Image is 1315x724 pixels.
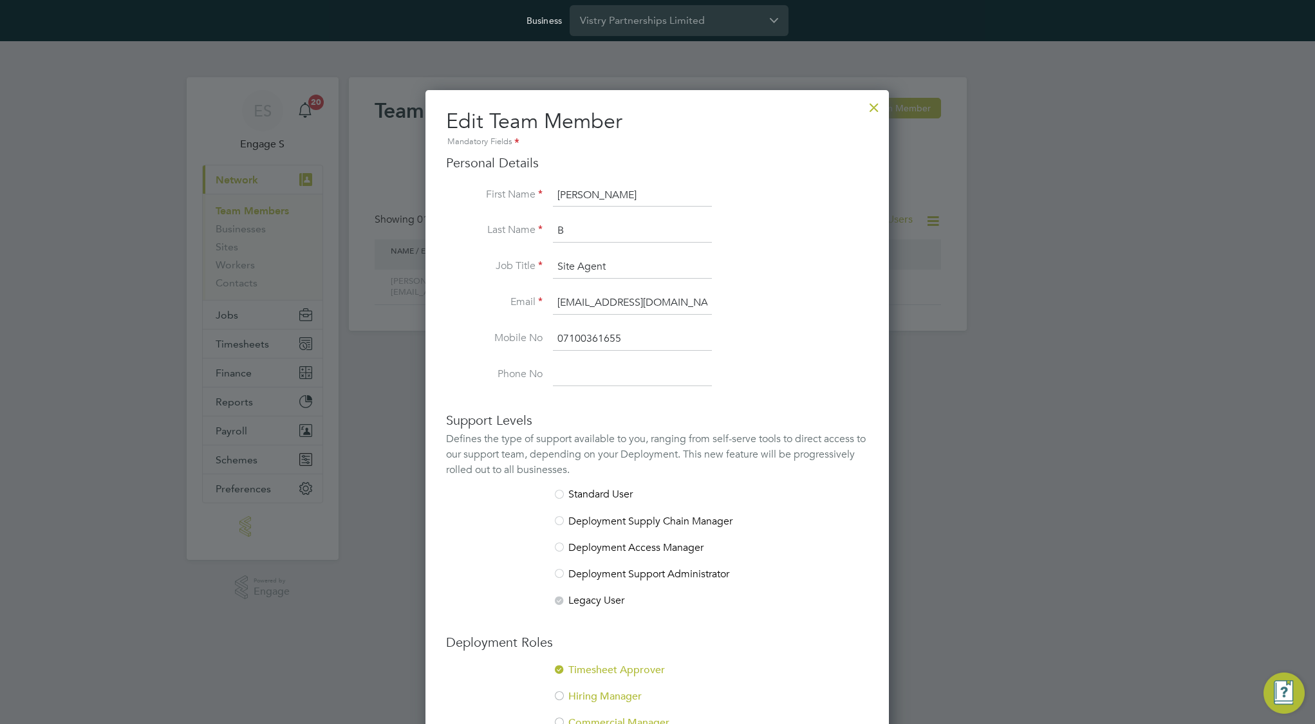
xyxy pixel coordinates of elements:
[446,108,868,149] h2: Edit Team Member
[446,568,868,594] li: Deployment Support Administrator
[446,331,543,345] label: Mobile No
[446,295,543,309] label: Email
[446,431,868,478] div: Defines the type of support available to you, ranging from self-serve tools to direct access to o...
[446,515,868,541] li: Deployment Supply Chain Manager
[446,188,543,201] label: First Name
[446,594,868,608] li: Legacy User
[446,259,543,273] label: Job Title
[446,690,868,716] li: Hiring Manager
[1264,673,1305,714] button: Engage Resource Center
[446,154,868,171] h3: Personal Details
[446,223,543,237] label: Last Name
[446,367,543,381] label: Phone No
[446,664,868,690] li: Timesheet Approver
[446,541,868,568] li: Deployment Access Manager
[446,412,868,429] h3: Support Levels
[446,135,868,149] div: Mandatory Fields
[527,15,562,26] label: Business
[446,488,868,514] li: Standard User
[446,634,868,651] h3: Deployment Roles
